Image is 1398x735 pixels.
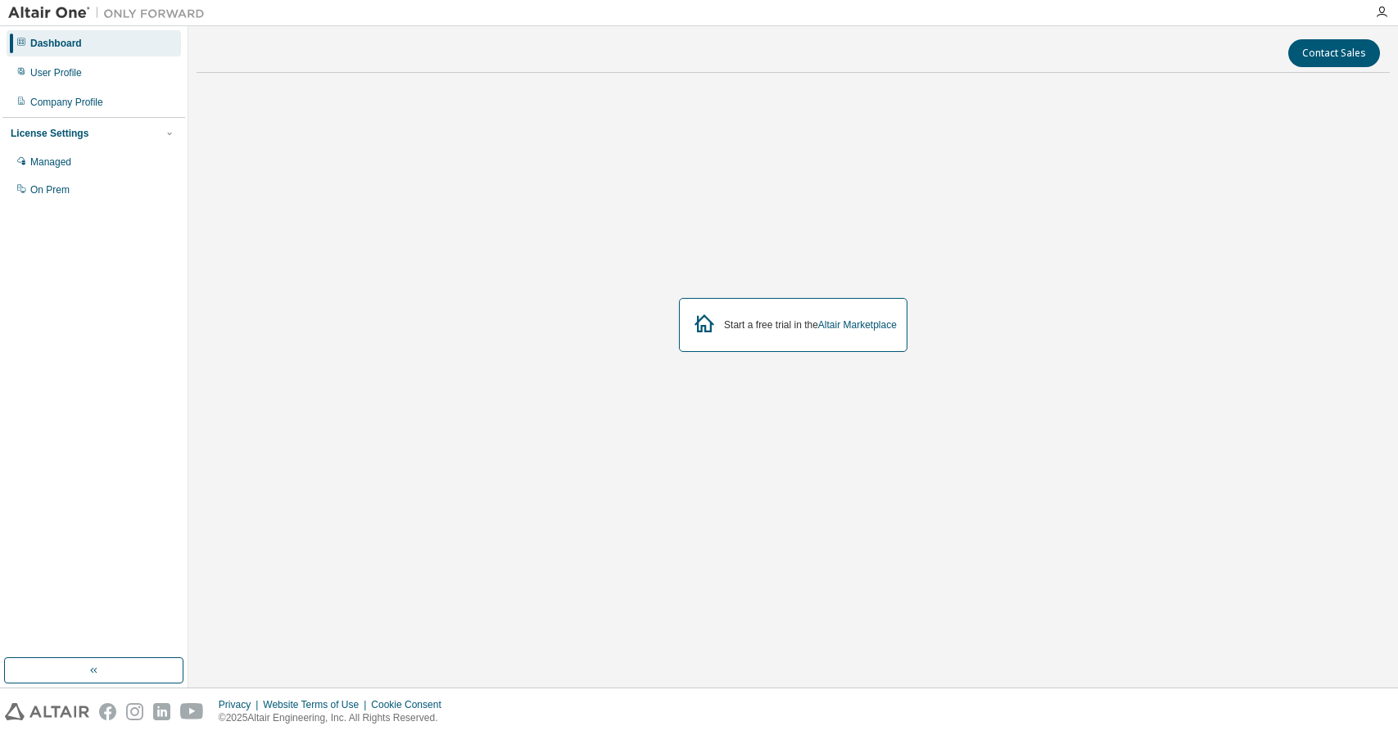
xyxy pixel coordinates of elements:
[5,703,89,720] img: altair_logo.svg
[30,156,71,169] div: Managed
[11,127,88,140] div: License Settings
[30,96,103,109] div: Company Profile
[30,183,70,196] div: On Prem
[180,703,204,720] img: youtube.svg
[263,698,371,711] div: Website Terms of Use
[8,5,213,21] img: Altair One
[219,698,263,711] div: Privacy
[30,66,82,79] div: User Profile
[153,703,170,720] img: linkedin.svg
[219,711,451,725] p: © 2025 Altair Engineering, Inc. All Rights Reserved.
[724,318,897,331] div: Start a free trial in the
[126,703,143,720] img: instagram.svg
[371,698,450,711] div: Cookie Consent
[99,703,116,720] img: facebook.svg
[30,37,82,50] div: Dashboard
[1288,39,1380,67] button: Contact Sales
[818,319,897,331] a: Altair Marketplace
